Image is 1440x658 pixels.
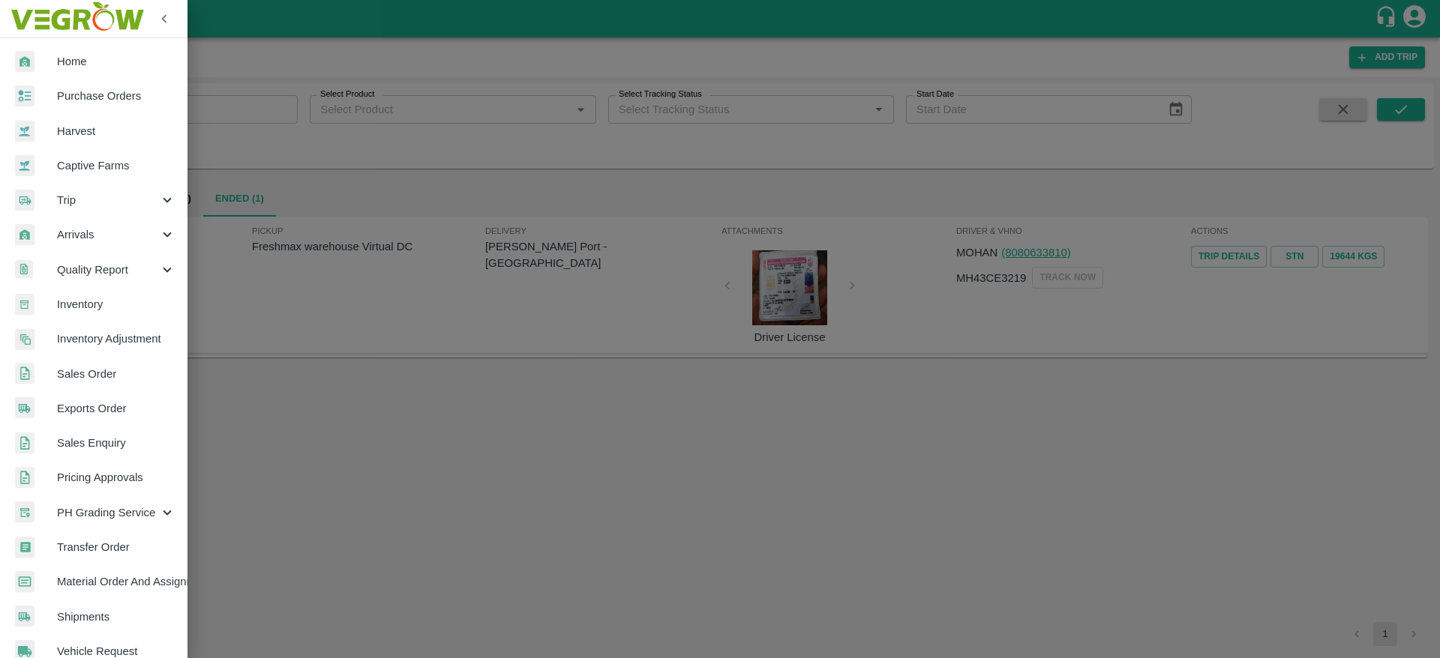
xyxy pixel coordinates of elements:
span: Pricing Approvals [57,469,175,486]
span: Material Order And Assignment [57,573,175,590]
img: harvest [15,154,34,177]
span: Sales Order [57,366,175,382]
img: sales [15,432,34,454]
img: shipments [15,606,34,627]
img: sales [15,363,34,384]
span: Inventory Adjustment [57,330,175,347]
img: reciept [15,85,34,107]
span: Purchase Orders [57,88,175,104]
img: sales [15,467,34,489]
span: Trip [57,192,159,208]
span: Inventory [57,296,175,313]
img: whArrival [15,224,34,246]
span: Transfer Order [57,539,175,555]
span: Captive Farms [57,157,175,174]
img: shipments [15,397,34,419]
img: whTransfer [15,537,34,558]
img: qualityReport [15,260,33,279]
img: whTracker [15,501,34,523]
span: Shipments [57,609,175,625]
span: PH Grading Service [57,504,159,521]
img: delivery [15,190,34,211]
img: inventory [15,328,34,350]
img: harvest [15,120,34,142]
img: centralMaterial [15,571,34,593]
span: Harvest [57,123,175,139]
img: whInventory [15,294,34,316]
span: Arrivals [57,226,159,243]
span: Home [57,53,175,70]
span: Quality Report [57,262,159,278]
span: Exports Order [57,400,175,417]
span: Sales Enquiry [57,435,175,451]
img: whArrival [15,51,34,73]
